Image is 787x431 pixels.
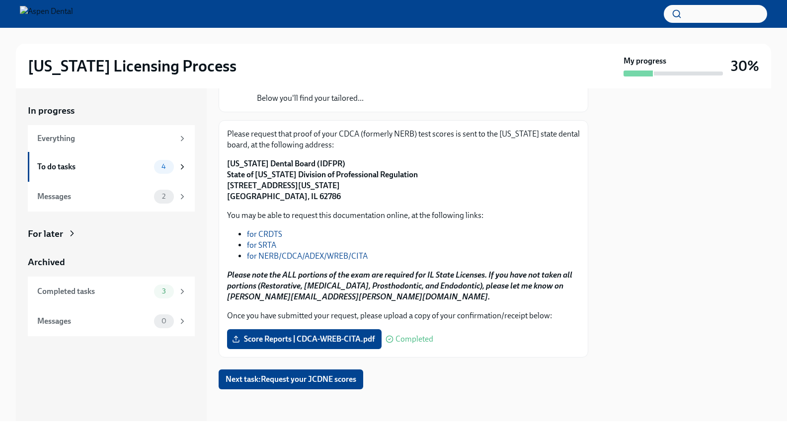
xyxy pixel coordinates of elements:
[226,374,356,384] span: Next task : Request your JCDNE scores
[156,163,172,170] span: 4
[37,161,150,172] div: To do tasks
[731,57,759,75] h3: 30%
[219,369,363,389] button: Next task:Request your JCDNE scores
[247,251,368,261] a: for NERB/CDCA/ADEX/WREB/CITA
[247,240,276,250] a: for SRTA
[28,227,195,240] a: For later
[37,286,150,297] div: Completed tasks
[37,191,150,202] div: Messages
[156,193,171,200] span: 2
[227,210,580,221] p: You may be able to request this documentation online, at the following links:
[37,316,150,327] div: Messages
[28,256,195,269] a: Archived
[28,277,195,306] a: Completed tasks3
[28,227,63,240] div: For later
[395,335,433,343] span: Completed
[28,104,195,117] a: In progress
[156,287,172,295] span: 3
[227,159,418,201] strong: [US_STATE] Dental Board (IDFPR) State of [US_STATE] Division of Professional Regulation [STREET_A...
[37,133,174,144] div: Everything
[28,152,195,182] a: To do tasks4
[257,93,470,104] p: Below you'll find your tailored...
[156,317,172,325] span: 0
[28,56,236,76] h2: [US_STATE] Licensing Process
[227,310,580,321] p: Once you have submitted your request, please upload a copy of your confirmation/receipt below:
[234,334,375,344] span: Score Reports | CDCA-WREB-CITA.pdf
[28,182,195,212] a: Messages2
[28,125,195,152] a: Everything
[227,129,580,150] p: Please request that proof of your CDCA (formerly NERB) test scores is sent to the [US_STATE] stat...
[20,6,73,22] img: Aspen Dental
[28,306,195,336] a: Messages0
[227,270,572,301] strong: Please note the ALL portions of the exam are required for IL State Licenses. If you have not take...
[247,229,282,239] a: for CRDTS
[227,329,382,349] label: Score Reports | CDCA-WREB-CITA.pdf
[624,56,666,67] strong: My progress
